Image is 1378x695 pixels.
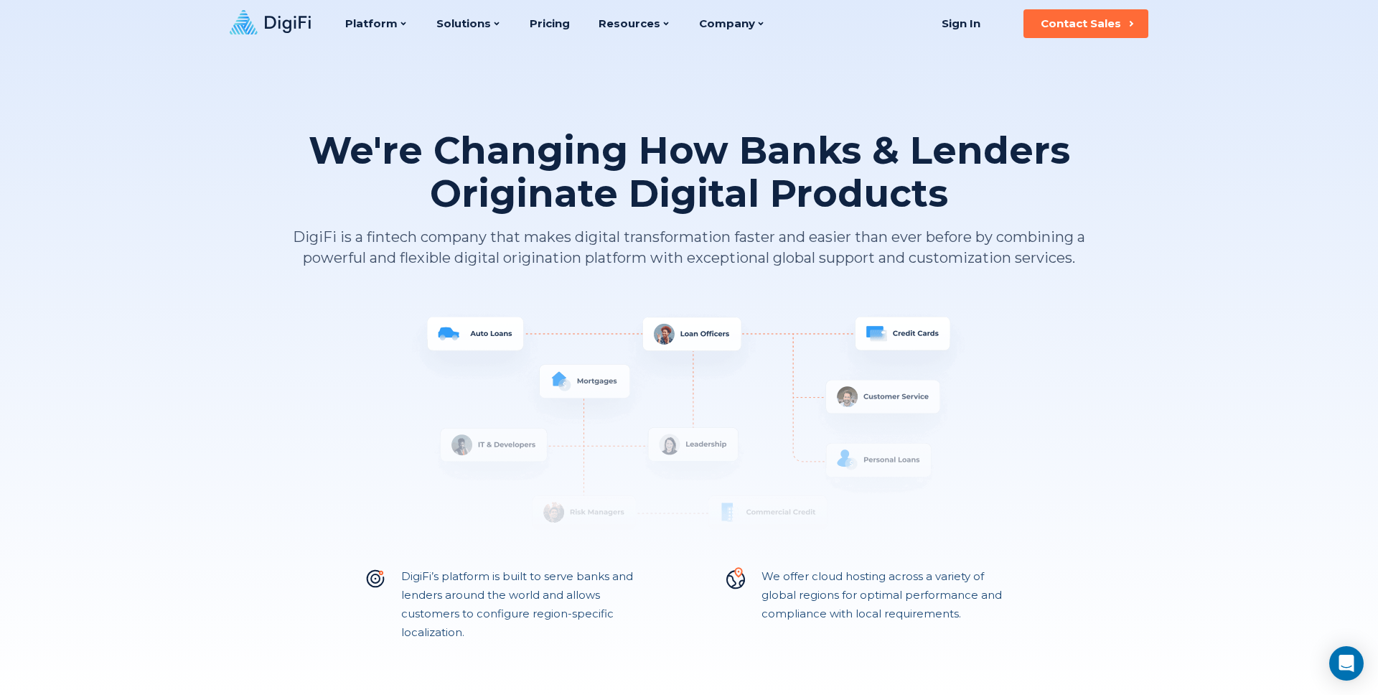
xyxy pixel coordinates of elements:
p: We offer cloud hosting across a variety of global regions for optimal performance and compliance ... [761,567,1014,642]
button: Contact Sales [1023,9,1148,38]
div: Open Intercom Messenger [1329,646,1364,681]
p: DigiFi’s platform is built to serve banks and lenders around the world and allows customers to co... [401,567,654,642]
p: DigiFi is a fintech company that makes digital transformation faster and easier than ever before ... [291,227,1087,269]
div: Contact Sales [1041,17,1121,31]
img: System Overview [291,312,1087,556]
a: Sign In [924,9,998,38]
h1: We're Changing How Banks & Lenders Originate Digital Products [291,129,1087,215]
